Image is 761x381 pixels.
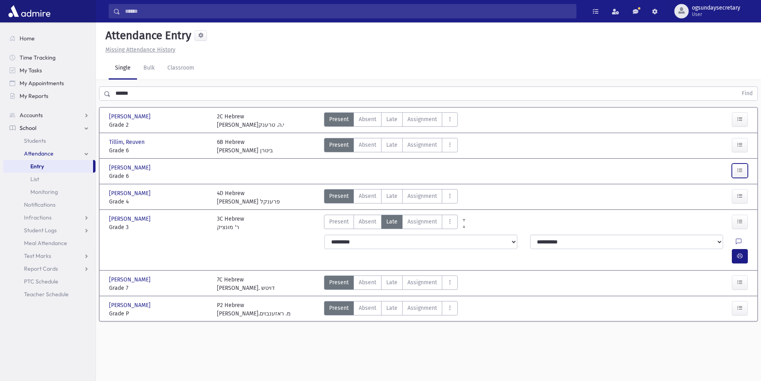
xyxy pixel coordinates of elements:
[161,57,201,80] a: Classroom
[217,301,291,318] div: P2 Hebrew [PERSON_NAME].מ. ראזענבוים
[24,252,51,259] span: Test Marks
[329,192,349,200] span: Present
[3,249,95,262] a: Test Marks
[407,192,437,200] span: Assignment
[3,90,95,102] a: My Reports
[102,29,191,42] h5: Attendance Entry
[120,4,576,18] input: Search
[407,217,437,226] span: Assignment
[109,301,152,309] span: [PERSON_NAME]
[3,51,95,64] a: Time Tracking
[20,54,56,61] span: Time Tracking
[407,304,437,312] span: Assignment
[20,112,43,119] span: Accounts
[109,215,152,223] span: [PERSON_NAME]
[386,217,397,226] span: Late
[109,309,209,318] span: Grade P
[329,304,349,312] span: Present
[102,46,175,53] a: Missing Attendance History
[30,163,44,170] span: Entry
[324,138,458,155] div: AttTypes
[407,141,437,149] span: Assignment
[109,172,209,180] span: Grade 6
[692,11,740,18] span: User
[3,122,95,134] a: School
[324,301,458,318] div: AttTypes
[324,275,458,292] div: AttTypes
[217,112,284,129] div: 2C Hebrew [PERSON_NAME]י.ה. טרענק
[407,115,437,124] span: Assignment
[20,67,42,74] span: My Tasks
[329,141,349,149] span: Present
[109,164,152,172] span: [PERSON_NAME]
[109,284,209,292] span: Grade 7
[109,197,209,206] span: Grade 4
[30,176,39,183] span: List
[3,237,95,249] a: Meal Attendance
[359,217,376,226] span: Absent
[24,278,58,285] span: PTC Schedule
[359,304,376,312] span: Absent
[359,278,376,287] span: Absent
[24,150,54,157] span: Attendance
[105,46,175,53] u: Missing Attendance History
[3,134,95,147] a: Students
[217,215,244,231] div: 3C Hebrew ר' מונציק
[3,173,95,186] a: List
[217,138,273,155] div: 6B Hebrew [PERSON_NAME] ביטרן
[324,189,458,206] div: AttTypes
[24,214,52,221] span: Infractions
[24,291,69,298] span: Teacher Schedule
[3,186,95,198] a: Monitoring
[109,189,152,197] span: [PERSON_NAME]
[329,115,349,124] span: Present
[109,121,209,129] span: Grade 2
[30,188,58,195] span: Monitoring
[359,141,376,149] span: Absent
[3,160,93,173] a: Entry
[737,87,757,100] button: Find
[324,112,458,129] div: AttTypes
[386,278,397,287] span: Late
[20,124,36,132] span: School
[3,288,95,301] a: Teacher Schedule
[359,192,376,200] span: Absent
[24,137,46,144] span: Students
[109,57,137,80] a: Single
[3,262,95,275] a: Report Cards
[109,112,152,121] span: [PERSON_NAME]
[3,275,95,288] a: PTC Schedule
[386,115,397,124] span: Late
[3,77,95,90] a: My Appointments
[3,224,95,237] a: Student Logs
[109,223,209,231] span: Grade 3
[3,32,95,45] a: Home
[24,265,58,272] span: Report Cards
[359,115,376,124] span: Absent
[407,278,437,287] span: Assignment
[137,57,161,80] a: Bulk
[24,227,57,234] span: Student Logs
[20,35,35,42] span: Home
[109,275,152,284] span: [PERSON_NAME]
[386,304,397,312] span: Late
[3,109,95,122] a: Accounts
[3,64,95,77] a: My Tasks
[329,217,349,226] span: Present
[324,215,458,231] div: AttTypes
[20,92,48,100] span: My Reports
[24,201,56,208] span: Notifications
[20,80,64,87] span: My Appointments
[329,278,349,287] span: Present
[217,275,275,292] div: 7C Hebrew [PERSON_NAME]. דויטש
[217,189,280,206] div: 4D Hebrew [PERSON_NAME] פרענקל
[3,198,95,211] a: Notifications
[386,141,397,149] span: Late
[109,138,146,146] span: Tillim, Reuven
[3,211,95,224] a: Infractions
[6,3,52,19] img: AdmirePro
[109,146,209,155] span: Grade 6
[692,5,740,11] span: ogsundaysecretary
[24,239,67,247] span: Meal Attendance
[386,192,397,200] span: Late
